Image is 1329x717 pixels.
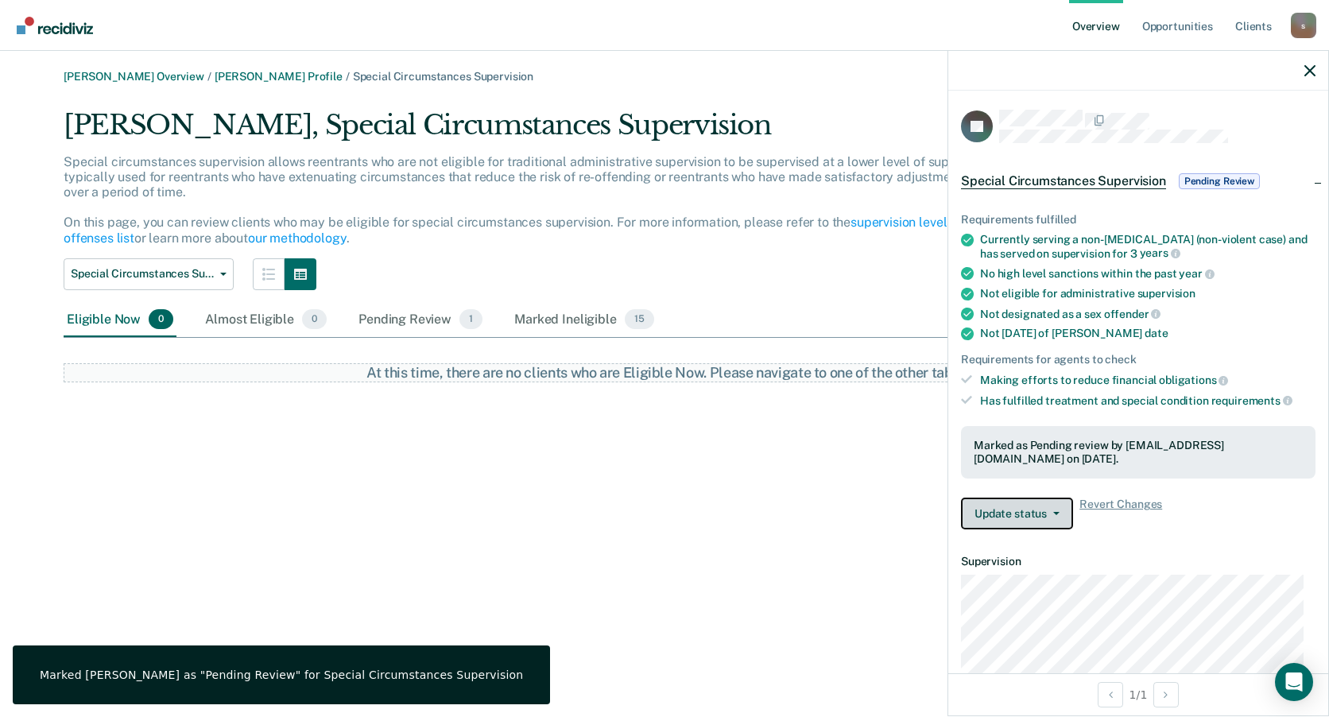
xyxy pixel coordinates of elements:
[202,303,330,338] div: Almost Eligible
[64,303,176,338] div: Eligible Now
[1137,287,1195,300] span: supervision
[961,173,1166,189] span: Special Circumstances Supervision
[64,154,1054,246] p: Special circumstances supervision allows reentrants who are not eligible for traditional administ...
[248,231,347,246] a: our methodology
[355,303,486,338] div: Pending Review
[64,70,204,83] a: [PERSON_NAME] Overview
[1291,13,1316,38] div: s
[948,673,1328,715] div: 1 / 1
[980,287,1315,300] div: Not eligible for administrative
[948,156,1328,207] div: Special Circumstances SupervisionPending Review
[149,309,173,330] span: 0
[625,309,654,330] span: 15
[974,439,1303,466] div: Marked as Pending review by [EMAIL_ADDRESS][DOMAIN_NAME] on [DATE].
[459,309,482,330] span: 1
[365,364,965,382] div: At this time, there are no clients who are Eligible Now. Please navigate to one of the other tabs.
[961,498,1073,529] button: Update status
[1291,13,1316,38] button: Profile dropdown button
[850,215,992,230] a: supervision levels policy
[204,70,215,83] span: /
[215,70,343,83] a: [PERSON_NAME] Profile
[1140,246,1180,259] span: years
[980,307,1315,321] div: Not designated as a sex
[343,70,353,83] span: /
[1104,308,1161,320] span: offender
[1275,663,1313,701] div: Open Intercom Messenger
[1098,682,1123,707] button: Previous Opportunity
[64,109,1060,154] div: [PERSON_NAME], Special Circumstances Supervision
[1179,267,1214,280] span: year
[302,309,327,330] span: 0
[1079,498,1162,529] span: Revert Changes
[64,215,1053,245] a: violent offenses list
[980,266,1315,281] div: No high level sanctions within the past
[980,373,1315,387] div: Making efforts to reduce financial
[1145,327,1168,339] span: date
[40,668,523,682] div: Marked [PERSON_NAME] as "Pending Review" for Special Circumstances Supervision
[961,213,1315,227] div: Requirements fulfilled
[980,327,1315,340] div: Not [DATE] of [PERSON_NAME]
[961,555,1315,568] dt: Supervision
[980,393,1315,408] div: Has fulfilled treatment and special condition
[980,233,1315,260] div: Currently serving a non-[MEDICAL_DATA] (non-violent case) and has served on supervision for 3
[961,353,1315,366] div: Requirements for agents to check
[17,17,93,34] img: Recidiviz
[511,303,657,338] div: Marked Ineligible
[1159,374,1228,386] span: obligations
[1211,394,1292,407] span: requirements
[353,70,533,83] span: Special Circumstances Supervision
[1179,173,1260,189] span: Pending Review
[71,267,214,281] span: Special Circumstances Supervision
[1153,682,1179,707] button: Next Opportunity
